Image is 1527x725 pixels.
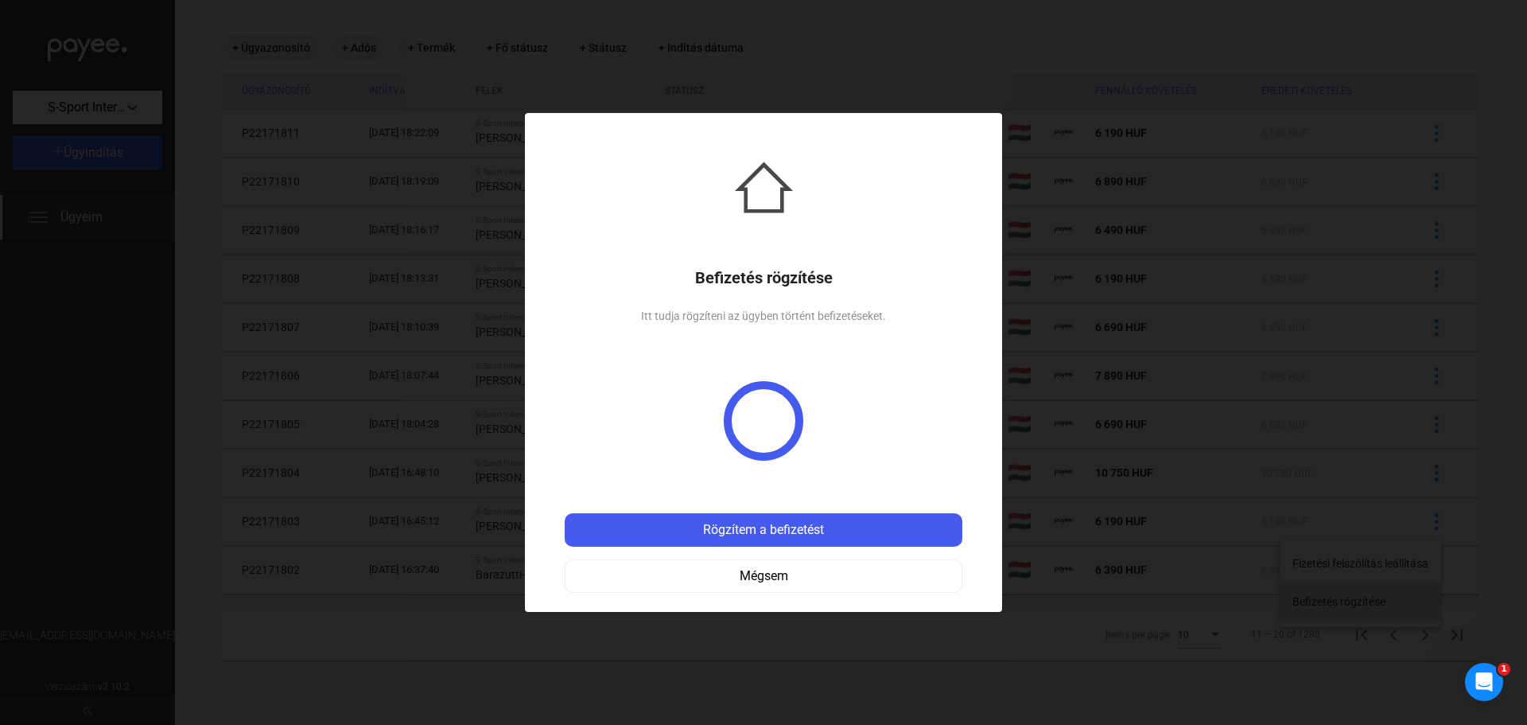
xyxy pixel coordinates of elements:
div: Rögzítem a befizetést [569,520,958,540]
button: Mégsem [565,559,962,593]
img: house [735,158,793,216]
div: Mégsem [570,567,957,586]
button: Rögzítem a befizetést [565,513,962,547]
span: 1 [1498,663,1510,676]
h1: Befizetés rögzítése [695,268,833,287]
iframe: Intercom live chat [1465,663,1503,701]
div: Itt tudja rögzíteni az ügyben történt befizetéseket. [641,306,886,325]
